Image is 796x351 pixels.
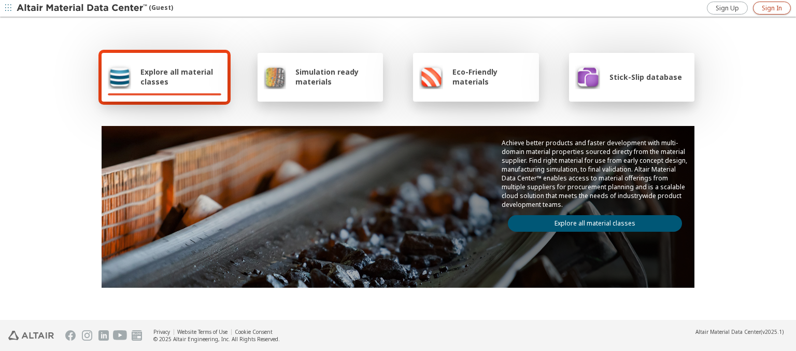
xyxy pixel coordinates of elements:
span: Sign In [762,4,782,12]
div: (v2025.1) [695,328,784,335]
a: Sign Up [707,2,748,15]
img: Simulation ready materials [264,64,286,89]
a: Cookie Consent [235,328,273,335]
a: Sign In [753,2,791,15]
img: Explore all material classes [108,64,131,89]
span: Explore all material classes [140,67,221,87]
a: Privacy [153,328,170,335]
span: Altair Material Data Center [695,328,761,335]
img: Altair Material Data Center [17,3,149,13]
span: Stick-Slip database [609,72,682,82]
span: Eco-Friendly materials [452,67,532,87]
img: Stick-Slip database [575,64,600,89]
span: Simulation ready materials [295,67,377,87]
span: Sign Up [716,4,739,12]
div: © 2025 Altair Engineering, Inc. All Rights Reserved. [153,335,280,343]
div: (Guest) [17,3,173,13]
img: Eco-Friendly materials [419,64,443,89]
p: Achieve better products and faster development with multi-domain material properties sourced dire... [502,138,688,209]
img: Altair Engineering [8,331,54,340]
a: Website Terms of Use [177,328,228,335]
a: Explore all material classes [508,215,682,232]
